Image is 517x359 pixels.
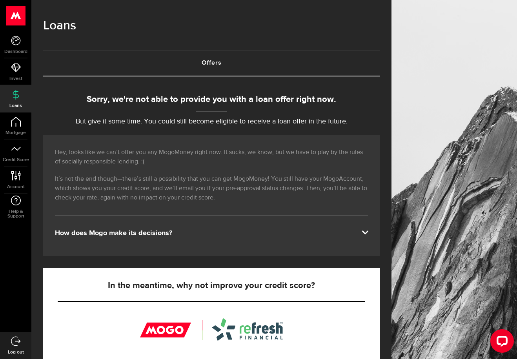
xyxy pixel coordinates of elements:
ul: Tabs Navigation [43,50,380,76]
div: Sorry, we're not able to provide you with a loan offer right now. [43,93,380,106]
a: Offers [43,51,380,76]
iframe: LiveChat chat widget [484,326,517,359]
p: Hey, looks like we can’t offer you any MogoMoney right now. It sucks, we know, but we have to pla... [55,148,368,167]
p: But give it some time. You could still become eligible to receive a loan offer in the future. [43,116,380,127]
h5: In the meantime, why not improve your credit score? [58,281,365,290]
div: How does Mogo make its decisions? [55,228,368,238]
p: It’s not the end though—there’s still a possibility that you can get MogoMoney! You still have yo... [55,174,368,203]
h1: Loans [43,16,380,36]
